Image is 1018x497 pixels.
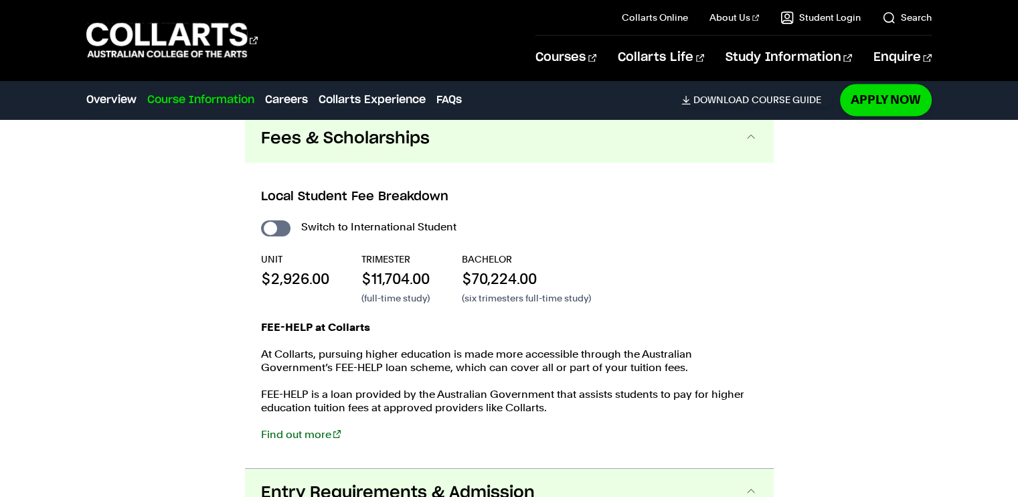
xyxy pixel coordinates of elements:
[436,92,462,108] a: FAQs
[462,269,591,289] p: $70,224.00
[301,218,456,236] label: Switch to International Student
[361,291,430,305] p: (full-time study)
[261,428,341,441] a: Find out more
[873,35,932,80] a: Enquire
[245,163,774,468] div: Fees & Scholarships
[726,35,851,80] a: Study Information
[261,128,430,149] span: Fees & Scholarships
[361,269,430,289] p: $11,704.00
[261,348,758,374] p: At Collarts, pursuing higher education is made more accessible through the Australian Government’...
[147,92,254,108] a: Course Information
[693,94,749,106] span: Download
[882,11,932,24] a: Search
[265,92,308,108] a: Careers
[535,35,596,80] a: Courses
[361,253,430,266] p: TRIMESTER
[261,388,758,415] p: FEE-HELP is a loan provided by the Australian Government that assists students to pay for higher ...
[261,253,329,266] p: UNIT
[319,92,426,108] a: Collarts Experience
[462,291,591,305] p: (six trimesters full-time study)
[681,94,832,106] a: DownloadCourse Guide
[86,21,258,59] div: Go to homepage
[261,321,370,334] strong: FEE-HELP at Collarts
[261,269,329,289] p: $2,926.00
[618,35,704,80] a: Collarts Life
[245,115,774,163] button: Fees & Scholarships
[462,253,591,266] p: BACHELOR
[840,84,932,115] a: Apply Now
[86,92,137,108] a: Overview
[709,11,759,24] a: About Us
[622,11,688,24] a: Collarts Online
[261,188,758,206] h3: Local Student Fee Breakdown
[780,11,861,24] a: Student Login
